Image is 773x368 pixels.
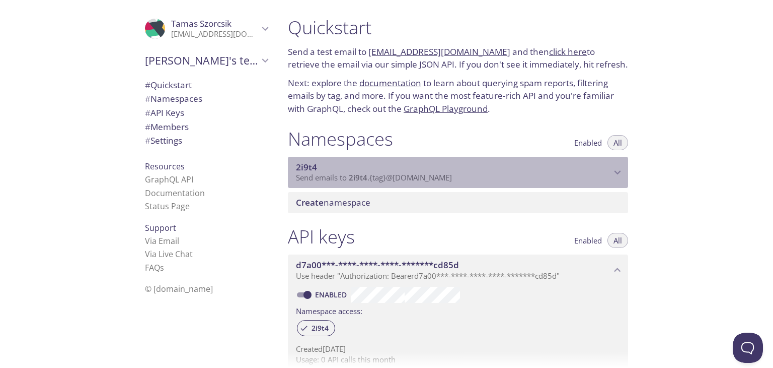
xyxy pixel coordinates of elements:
[296,344,620,354] p: Created [DATE]
[288,77,628,115] p: Next: explore the to learn about querying spam reports, filtering emails by tag, and more. If you...
[137,134,276,148] div: Team Settings
[145,107,184,118] span: API Keys
[137,120,276,134] div: Members
[160,262,164,273] span: s
[137,78,276,92] div: Quickstart
[404,103,488,114] a: GraphQL Playground
[288,16,628,39] h1: Quickstart
[296,161,317,173] span: 2i9t4
[145,135,182,146] span: Settings
[145,235,179,247] a: Via Email
[145,174,193,185] a: GraphQL API
[145,121,189,133] span: Members
[145,222,176,233] span: Support
[314,290,351,299] a: Enabled
[145,161,185,172] span: Resources
[145,53,259,68] span: [PERSON_NAME]'s team
[137,12,276,45] div: Tamas Szorcsik
[145,79,150,91] span: #
[145,262,164,273] a: FAQ
[145,121,150,133] span: #
[607,233,628,248] button: All
[145,93,202,104] span: Namespaces
[568,135,608,150] button: Enabled
[349,172,367,182] span: 2i9t4
[171,18,231,29] span: Tamas Szorcsik
[296,303,362,318] label: Namespace access:
[296,197,324,208] span: Create
[296,172,452,182] span: Send emails to . {tag} @[DOMAIN_NAME]
[368,46,510,57] a: [EMAIL_ADDRESS][DOMAIN_NAME]
[137,106,276,120] div: API Keys
[359,77,421,89] a: documentation
[145,79,192,91] span: Quickstart
[288,192,628,213] div: Create namespace
[145,283,213,294] span: © [DOMAIN_NAME]
[288,157,628,188] div: 2i9t4 namespace
[568,233,608,248] button: Enabled
[305,324,335,333] span: 2i9t4
[145,93,150,104] span: #
[288,225,355,248] h1: API keys
[297,320,335,336] div: 2i9t4
[145,201,190,212] a: Status Page
[288,45,628,71] p: Send a test email to and then to retrieve the email via our simple JSON API. If you don't see it ...
[607,135,628,150] button: All
[137,92,276,106] div: Namespaces
[137,47,276,74] div: Tamas's team
[145,249,193,260] a: Via Live Chat
[145,107,150,118] span: #
[549,46,587,57] a: click here
[145,135,150,146] span: #
[171,29,259,39] p: [EMAIL_ADDRESS][DOMAIN_NAME]
[296,197,370,208] span: namespace
[145,188,205,199] a: Documentation
[733,333,763,363] iframe: Help Scout Beacon - Open
[288,128,393,150] h1: Namespaces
